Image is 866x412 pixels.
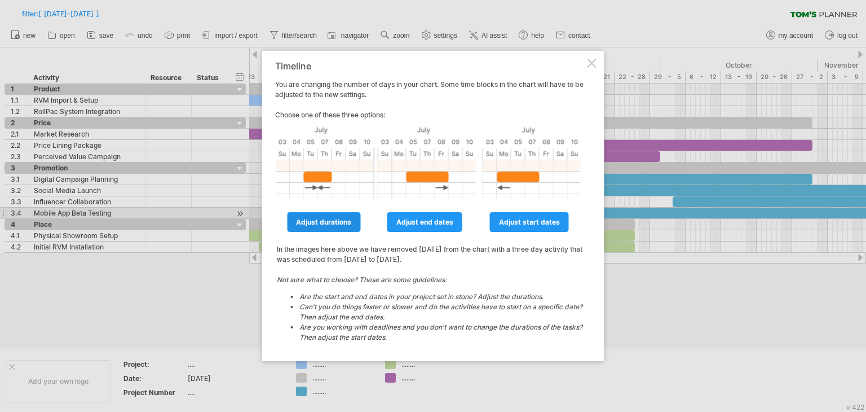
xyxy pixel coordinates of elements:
div: You are changing the number of days in your chart. Some time blocks in the chart will have to be ... [275,61,585,351]
span: adjust start dates [499,218,560,226]
a: adjust start dates [490,212,569,232]
td: In the images here above we have removed [DATE] from the chart with a three day activity that was... [276,234,584,350]
a: adjust durations [287,212,360,232]
div: Timeline [275,61,585,71]
li: Are you working with deadlines and you don't want to change the durations of the tasks? Then adju... [299,322,584,343]
li: Can't you do things faster or slower and do the activities have to start on a specific date? Then... [299,302,584,322]
li: Are the start and end dates in your project set in stone? Adjust the durations. [299,292,584,302]
span: adjust end dates [396,218,453,226]
span: adjust durations [296,218,351,226]
i: Not sure what to choose? These are some guidelines: [277,275,584,343]
a: adjust end dates [387,212,462,232]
